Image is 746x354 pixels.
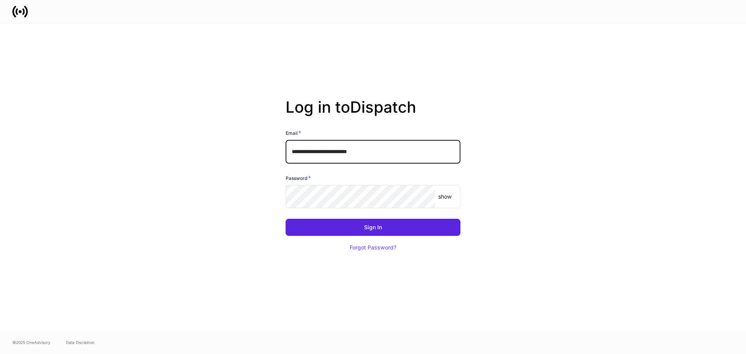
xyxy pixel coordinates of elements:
button: Forgot Password? [340,239,406,256]
a: Data Disclaimer [66,339,95,345]
div: Sign In [364,225,382,230]
button: Sign In [286,219,460,236]
h6: Password [286,174,311,182]
span: © 2025 OneAdvisory [12,339,51,345]
p: show [438,193,451,201]
h2: Log in to Dispatch [286,98,460,129]
div: Forgot Password? [350,245,396,250]
h6: Email [286,129,301,137]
